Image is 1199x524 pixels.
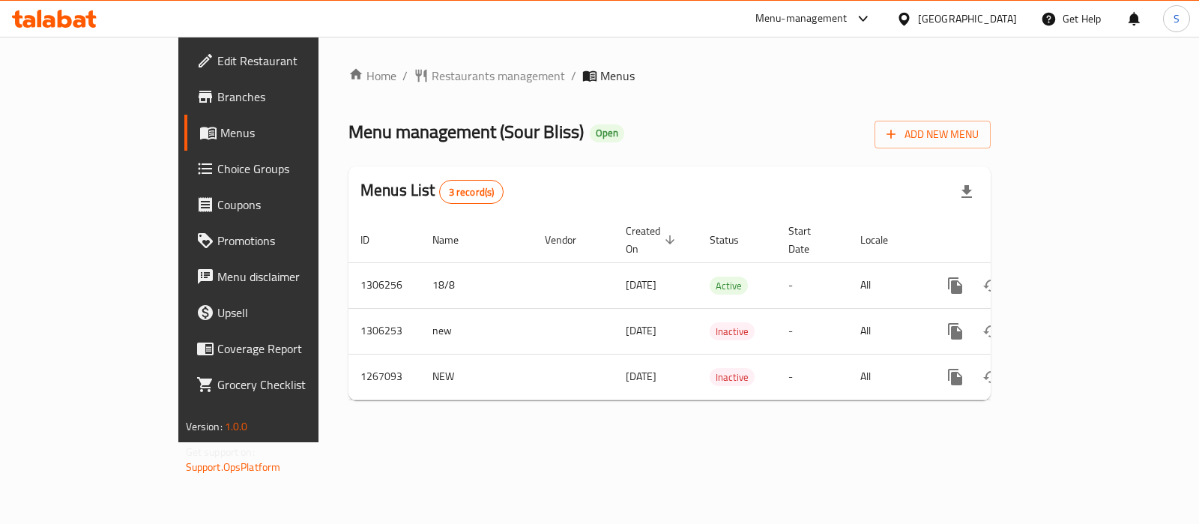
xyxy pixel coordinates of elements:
[184,259,378,295] a: Menu disclaimer
[432,231,478,249] span: Name
[925,217,1093,263] th: Actions
[590,127,624,139] span: Open
[217,376,366,394] span: Grocery Checklist
[710,369,755,386] span: Inactive
[776,308,848,354] td: -
[184,295,378,331] a: Upsell
[420,354,533,400] td: NEW
[600,67,635,85] span: Menus
[348,217,1093,400] table: enhanced table
[887,125,979,144] span: Add New Menu
[217,340,366,358] span: Coverage Report
[186,417,223,436] span: Version:
[220,124,366,142] span: Menus
[918,10,1017,27] div: [GEOGRAPHIC_DATA]
[420,262,533,308] td: 18/8
[626,367,656,386] span: [DATE]
[848,308,925,354] td: All
[776,262,848,308] td: -
[217,160,366,178] span: Choice Groups
[420,308,533,354] td: new
[571,67,576,85] li: /
[973,268,1009,304] button: Change Status
[184,367,378,403] a: Grocery Checklist
[432,67,565,85] span: Restaurants management
[710,322,755,340] div: Inactive
[776,354,848,400] td: -
[848,354,925,400] td: All
[348,67,991,85] nav: breadcrumb
[184,331,378,367] a: Coverage Report
[225,417,248,436] span: 1.0.0
[186,442,255,462] span: Get support on:
[848,262,925,308] td: All
[545,231,596,249] span: Vendor
[973,313,1009,349] button: Change Status
[184,187,378,223] a: Coupons
[937,268,973,304] button: more
[710,277,748,295] div: Active
[1174,10,1180,27] span: S
[184,151,378,187] a: Choice Groups
[949,174,985,210] div: Export file
[755,10,848,28] div: Menu-management
[217,88,366,106] span: Branches
[626,222,680,258] span: Created On
[710,323,755,340] span: Inactive
[626,321,656,340] span: [DATE]
[937,313,973,349] button: more
[348,354,420,400] td: 1267093
[184,115,378,151] a: Menus
[788,222,830,258] span: Start Date
[184,43,378,79] a: Edit Restaurant
[439,180,504,204] div: Total records count
[710,277,748,295] span: Active
[217,232,366,250] span: Promotions
[348,308,420,354] td: 1306253
[875,121,991,148] button: Add New Menu
[440,185,504,199] span: 3 record(s)
[973,359,1009,395] button: Change Status
[360,231,389,249] span: ID
[360,179,504,204] h2: Menus List
[217,268,366,286] span: Menu disclaimer
[348,115,584,148] span: Menu management ( Sour Bliss )
[710,368,755,386] div: Inactive
[186,457,281,477] a: Support.OpsPlatform
[217,304,366,322] span: Upsell
[184,79,378,115] a: Branches
[710,231,758,249] span: Status
[860,231,907,249] span: Locale
[937,359,973,395] button: more
[217,196,366,214] span: Coupons
[590,124,624,142] div: Open
[348,262,420,308] td: 1306256
[626,275,656,295] span: [DATE]
[414,67,565,85] a: Restaurants management
[217,52,366,70] span: Edit Restaurant
[184,223,378,259] a: Promotions
[402,67,408,85] li: /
